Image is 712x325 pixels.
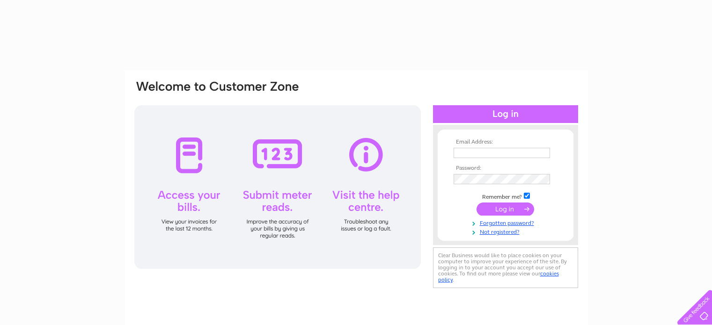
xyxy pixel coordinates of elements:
a: Not registered? [454,227,560,236]
input: Submit [477,202,534,216]
th: Password: [451,165,560,172]
div: Clear Business would like to place cookies on your computer to improve your experience of the sit... [433,247,578,288]
th: Email Address: [451,139,560,145]
td: Remember me? [451,191,560,201]
a: Forgotten password? [454,218,560,227]
a: cookies policy [438,270,559,283]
